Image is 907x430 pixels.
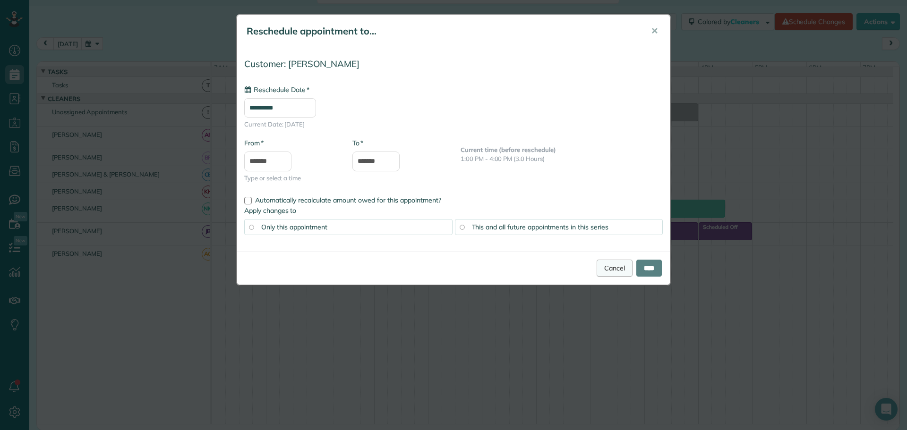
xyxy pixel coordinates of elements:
span: This and all future appointments in this series [472,223,608,231]
h4: Customer: [PERSON_NAME] [244,59,663,69]
input: This and all future appointments in this series [460,225,464,229]
p: 1:00 PM - 4:00 PM (3.0 Hours) [461,154,663,163]
h5: Reschedule appointment to... [247,25,638,38]
label: From [244,138,264,148]
span: Type or select a time [244,174,338,183]
input: Only this appointment [249,225,254,229]
label: To [352,138,363,148]
label: Apply changes to [244,206,663,215]
b: Current time (before reschedule) [461,146,556,153]
span: Only this appointment [261,223,327,231]
span: Automatically recalculate amount owed for this appointment? [255,196,441,204]
a: Cancel [597,260,633,277]
label: Reschedule Date [244,85,309,94]
span: ✕ [651,25,658,36]
span: Current Date: [DATE] [244,120,663,129]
